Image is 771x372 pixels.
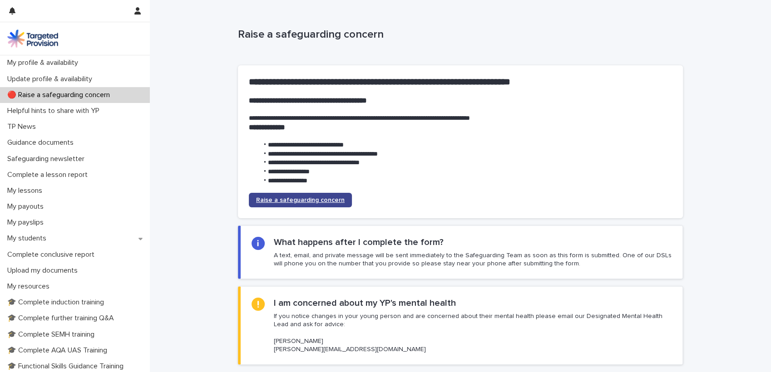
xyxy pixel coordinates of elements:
[256,197,345,203] span: Raise a safeguarding concern
[4,171,95,179] p: Complete a lesson report
[4,346,114,355] p: 🎓 Complete AQA UAS Training
[4,155,92,163] p: Safeguarding newsletter
[4,330,102,339] p: 🎓 Complete SEMH training
[4,234,54,243] p: My students
[4,298,111,307] p: 🎓 Complete induction training
[274,251,672,268] p: A text, email, and private message will be sent immediately to the Safeguarding Team as soon as t...
[7,29,58,48] img: M5nRWzHhSzIhMunXDL62
[4,362,131,371] p: 🎓 Functional Skills Guidance Training
[274,298,456,308] h2: I am concerned about my YP's mental health
[238,28,679,41] p: Raise a safeguarding concern
[4,218,51,227] p: My payslips
[4,75,99,83] p: Update profile & availability
[274,237,444,248] h2: What happens after I complete the form?
[4,314,121,323] p: 🎓 Complete further training Q&A
[4,250,102,259] p: Complete conclusive report
[4,138,81,147] p: Guidance documents
[4,122,43,131] p: TP News
[4,91,117,99] p: 🔴 Raise a safeguarding concern
[4,107,107,115] p: Helpful hints to share with YP
[4,282,57,291] p: My resources
[249,193,352,207] a: Raise a safeguarding concern
[4,266,85,275] p: Upload my documents
[274,312,672,353] p: If you notice changes in your young person and are concerned about their mental health please ema...
[4,202,51,211] p: My payouts
[4,186,49,195] p: My lessons
[4,59,85,67] p: My profile & availability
